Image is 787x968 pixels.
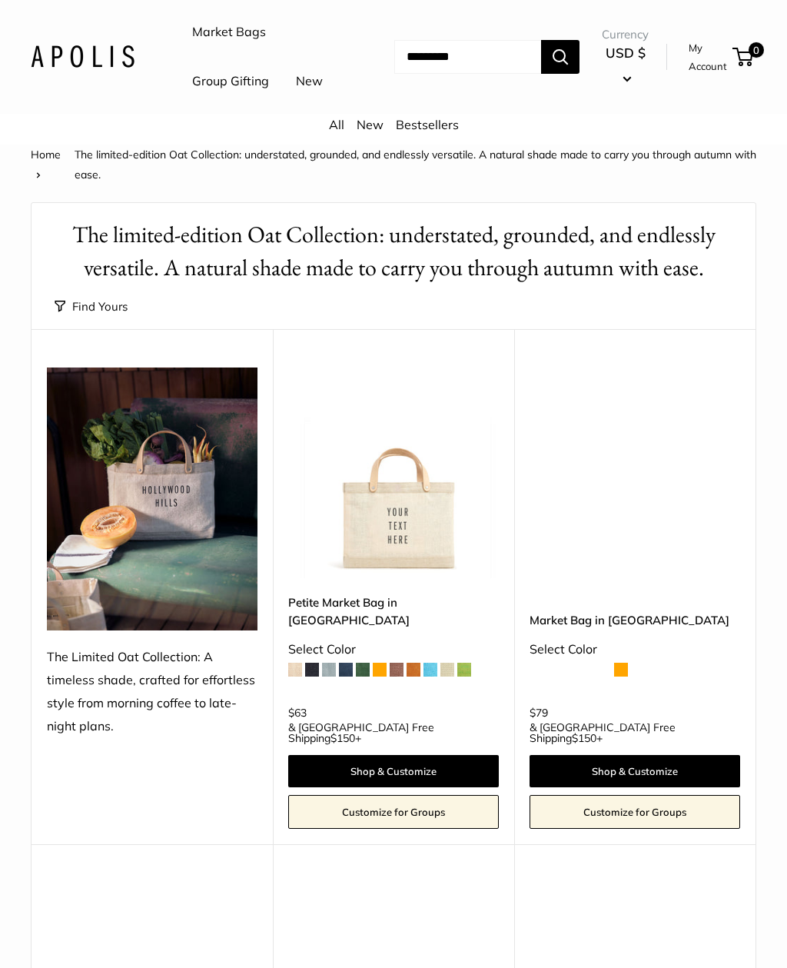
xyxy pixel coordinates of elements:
[396,117,459,132] a: Bestsellers
[47,368,257,630] img: The Limited Oat Collection: A timeless shade, crafted for effortless style from morning coffee to...
[530,368,740,578] a: Market Bag in OatMarket Bag in Oat
[530,722,740,743] span: & [GEOGRAPHIC_DATA] Free Shipping +
[288,755,499,787] a: Shop & Customize
[47,646,257,738] div: The Limited Oat Collection: A timeless shade, crafted for effortless style from morning coffee to...
[192,70,269,93] a: Group Gifting
[749,42,764,58] span: 0
[31,45,134,68] img: Apolis
[288,594,499,630] a: Petite Market Bag in [GEOGRAPHIC_DATA]
[530,611,740,629] a: Market Bag in [GEOGRAPHIC_DATA]
[734,48,753,66] a: 0
[31,148,61,161] a: Home
[541,40,579,74] button: Search
[530,638,740,661] div: Select Color
[606,45,646,61] span: USD $
[31,145,756,185] nav: Breadcrumb
[530,706,548,720] span: $79
[530,795,740,829] a: Customize for Groups
[288,368,499,578] a: Petite Market Bag in OatPetite Market Bag in Oat
[55,218,732,284] h1: The limited-edition Oat Collection: understated, grounded, and endlessly versatile. A natural sha...
[192,21,266,44] a: Market Bags
[530,755,740,787] a: Shop & Customize
[329,117,344,132] a: All
[75,148,756,181] span: The limited-edition Oat Collection: understated, grounded, and endlessly versatile. A natural sha...
[357,117,384,132] a: New
[288,706,307,720] span: $63
[288,795,499,829] a: Customize for Groups
[288,638,499,661] div: Select Color
[55,296,128,318] button: Find Yours
[288,368,499,578] img: Petite Market Bag in Oat
[296,70,323,93] a: New
[689,38,727,76] a: My Account
[572,731,596,745] span: $150
[288,722,499,743] span: & [GEOGRAPHIC_DATA] Free Shipping +
[602,41,649,90] button: USD $
[394,40,541,74] input: Search...
[602,24,649,45] span: Currency
[330,731,355,745] span: $150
